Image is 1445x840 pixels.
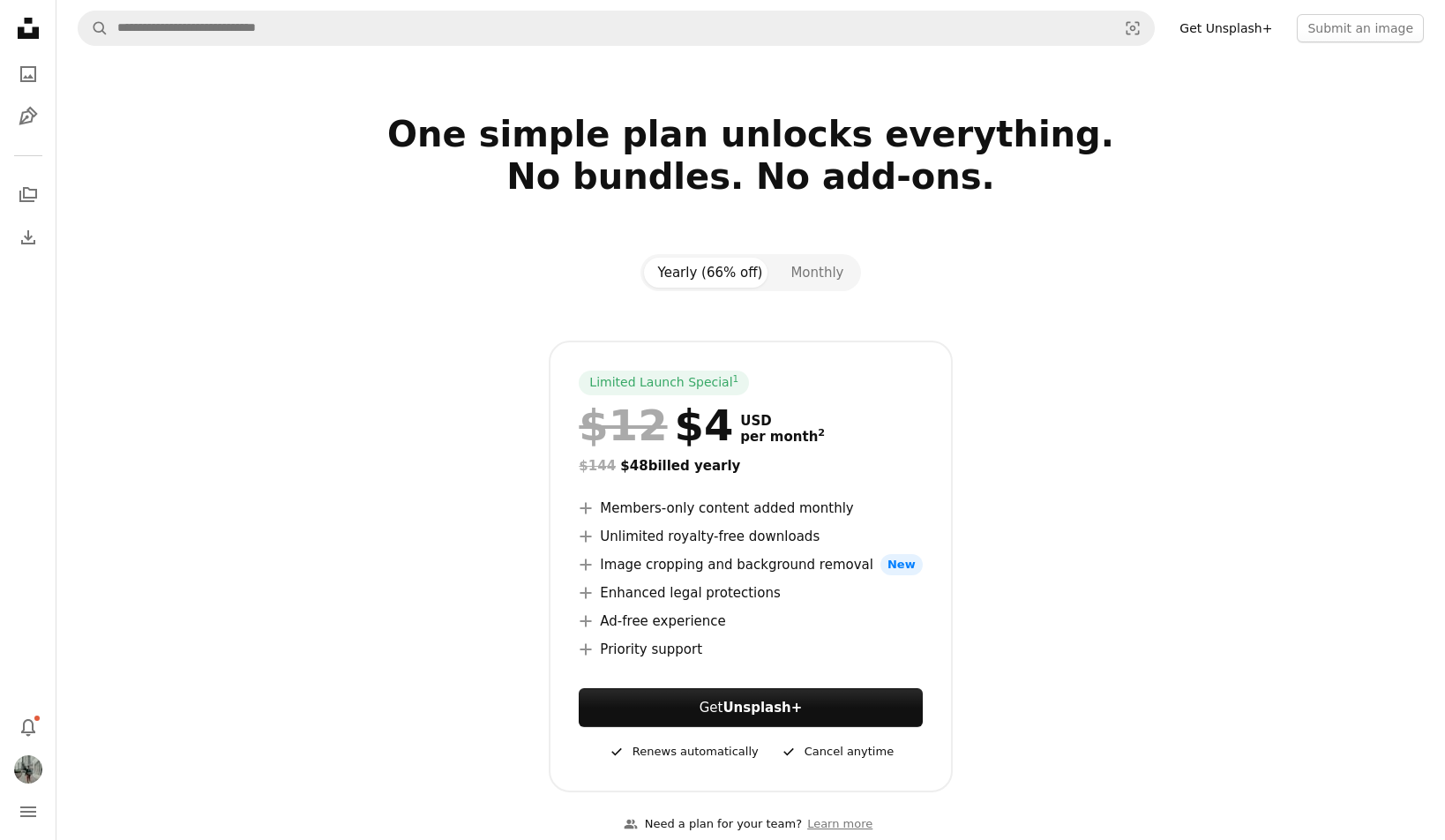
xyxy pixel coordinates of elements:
[11,11,46,49] a: Home — Unsplash
[11,752,46,787] button: Profile
[1169,14,1283,42] a: Get Unsplash+
[11,220,46,255] a: Download History
[14,755,42,784] img: Avatar of user Surya Ahmad Pajar
[579,526,922,547] li: Unlimited royalty-free downloads
[579,688,922,727] a: GetUnsplash+
[780,741,894,762] div: Cancel anytime
[730,374,743,392] a: 1
[579,455,922,476] div: $48 billed yearly
[579,611,922,632] li: Ad-free experience
[579,554,922,575] li: Image cropping and background removal
[579,639,922,660] li: Priority support
[11,99,46,134] a: Illustrations
[733,373,739,384] sup: 1
[78,11,1155,46] form: Find visuals sitewide
[579,402,667,448] span: $12
[608,741,759,762] div: Renews automatically
[11,177,46,213] a: Collections
[880,554,923,575] span: New
[1297,14,1424,42] button: Submit an image
[11,709,46,745] button: Notifications
[183,113,1319,240] h2: One simple plan unlocks everything. No bundles. No add-ons.
[740,429,825,445] span: per month
[624,815,802,834] div: Need a plan for your team?
[814,429,828,445] a: 2
[79,11,109,45] button: Search Unsplash
[776,258,857,288] button: Monthly
[722,700,802,716] strong: Unsplash+
[11,56,46,92] a: Photos
[579,458,616,474] span: $144
[579,371,749,395] div: Limited Launch Special
[579,582,922,604] li: Enhanced legal protections
[740,413,825,429] span: USD
[802,810,878,839] a: Learn more
[818,427,825,439] sup: 2
[11,794,46,829] button: Menu
[644,258,777,288] button: Yearly (66% off)
[1112,11,1154,45] button: Visual search
[579,498,922,519] li: Members-only content added monthly
[579,402,733,448] div: $4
